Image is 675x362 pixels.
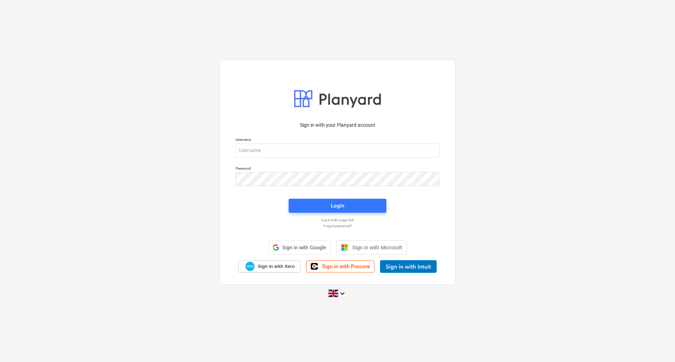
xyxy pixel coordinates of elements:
a: Sign in with Xero [238,260,301,272]
div: Sign in with Google [268,241,330,255]
span: Sign in with Google [282,245,326,250]
span: Sign in with Microsoft [352,244,402,250]
i: keyboard_arrow_down [338,289,347,298]
img: Microsoft logo [341,244,348,251]
span: Sign in with Procore [322,263,370,270]
p: Password [236,166,439,172]
p: Username [236,137,439,143]
div: Login [331,201,344,210]
a: Forgot password? [232,224,443,228]
span: Sign in with Xero [258,263,295,270]
a: Log in with magic link [232,218,443,222]
p: Sign in with your Planyard account [236,121,439,129]
input: Username [236,144,439,158]
a: Sign in with Procore [306,261,374,272]
button: Login [289,199,386,213]
img: Xero logo [245,262,255,271]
